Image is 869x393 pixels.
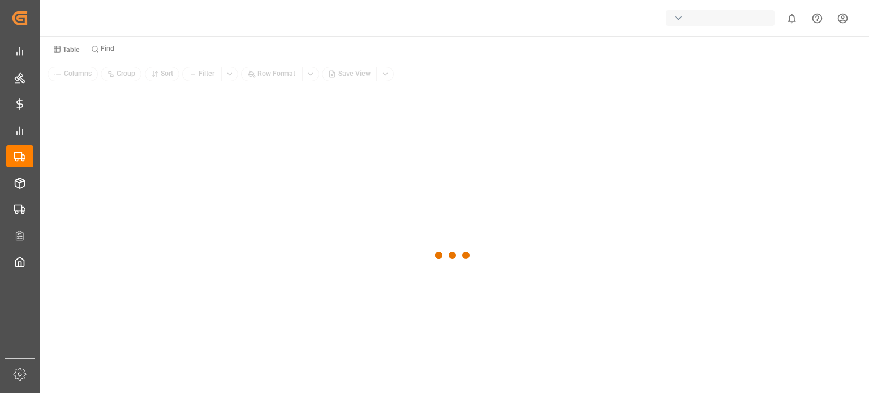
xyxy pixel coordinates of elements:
button: Find [85,41,120,58]
button: Table [48,39,85,59]
small: Table [63,46,80,53]
button: show 0 new notifications [779,6,805,31]
button: Help Center [805,6,830,31]
button: Columns [48,67,98,81]
small: Find [101,45,114,52]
